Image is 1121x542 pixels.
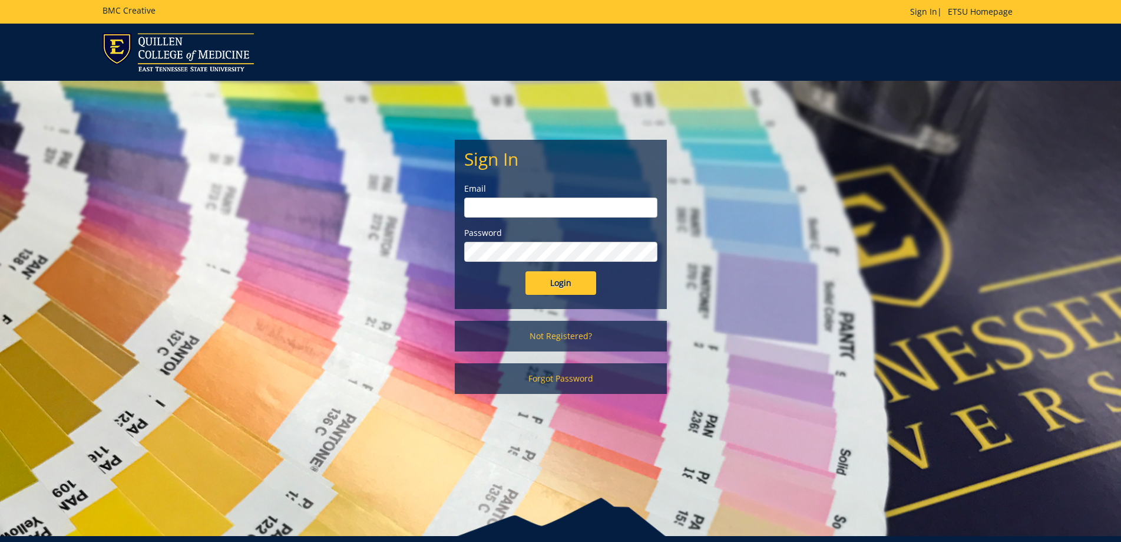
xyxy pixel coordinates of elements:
a: Forgot Password [455,363,667,394]
input: Login [525,271,596,295]
p: | [910,6,1019,18]
a: ETSU Homepage [942,6,1019,17]
h5: BMC Creative [102,6,156,15]
a: Not Registered? [455,321,667,352]
label: Email [464,183,657,195]
h2: Sign In [464,149,657,169]
img: ETSU logo [102,33,254,71]
a: Sign In [910,6,937,17]
label: Password [464,227,657,239]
